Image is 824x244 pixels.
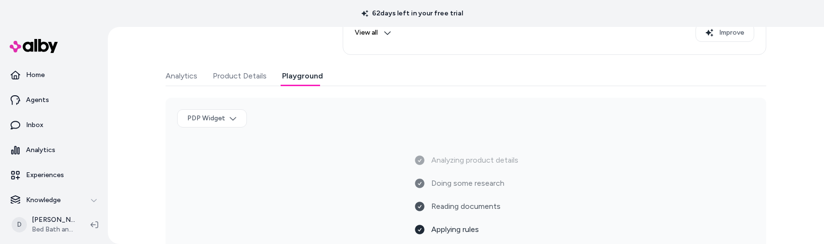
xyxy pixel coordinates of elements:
[4,139,104,162] a: Analytics
[187,114,225,123] span: PDP Widget
[166,66,197,86] button: Analytics
[177,109,247,128] button: PDP Widget
[26,120,43,130] p: Inbox
[26,70,45,80] p: Home
[431,178,504,189] span: Doing some research
[4,164,104,187] a: Experiences
[4,64,104,87] a: Home
[4,114,104,137] a: Inbox
[26,170,64,180] p: Experiences
[4,189,104,212] button: Knowledge
[4,89,104,112] a: Agents
[12,217,27,232] span: D
[26,95,49,105] p: Agents
[26,145,55,155] p: Analytics
[431,224,479,235] span: Applying rules
[26,195,61,205] p: Knowledge
[695,24,754,42] button: Improve
[10,39,58,53] img: alby Logo
[6,209,83,240] button: D[PERSON_NAME]Bed Bath and Beyond
[431,201,501,212] span: Reading documents
[32,225,75,234] span: Bed Bath and Beyond
[431,154,518,166] span: Analyzing product details
[32,215,75,225] p: [PERSON_NAME]
[282,66,323,86] button: Playground
[356,9,469,18] p: 62 days left in your free trial
[213,66,267,86] button: Product Details
[355,24,391,42] button: View all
